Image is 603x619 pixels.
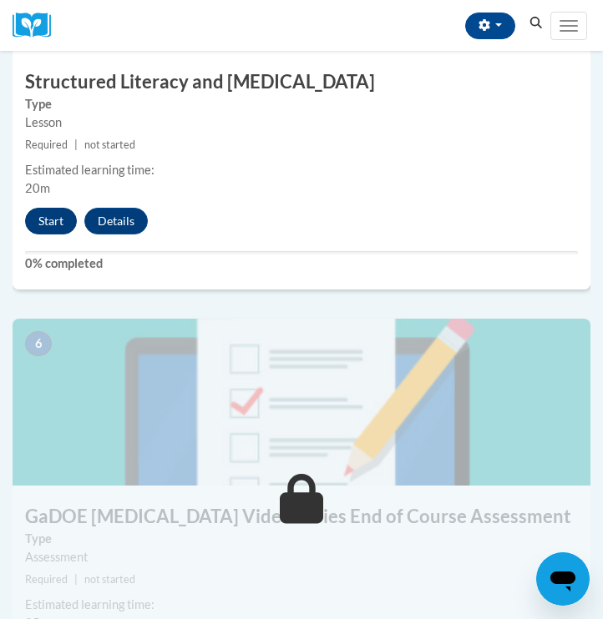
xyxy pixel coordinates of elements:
[25,254,578,273] label: 0% completed
[13,69,590,95] h3: Structured Literacy and [MEDICAL_DATA]
[13,504,590,530] h3: GaDOE [MEDICAL_DATA] Video Series End of Course Assessment
[465,13,515,39] button: Account Settings
[524,13,549,33] button: Search
[25,161,578,179] div: Estimated learning time:
[84,138,135,151] span: not started
[25,530,578,548] label: Type
[13,13,63,38] a: Cox Campus
[13,319,590,486] img: Course Image
[25,573,68,586] span: Required
[74,138,78,151] span: |
[25,181,50,195] span: 20m
[25,138,68,151] span: Required
[74,573,78,586] span: |
[25,331,52,356] span: 6
[536,552,590,606] iframe: Button to launch messaging window
[84,208,148,234] button: Details
[25,548,578,566] div: Assessment
[25,208,77,234] button: Start
[13,13,63,38] img: Logo brand
[25,113,578,132] div: Lesson
[25,95,578,113] label: Type
[84,573,135,586] span: not started
[25,596,578,614] div: Estimated learning time:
